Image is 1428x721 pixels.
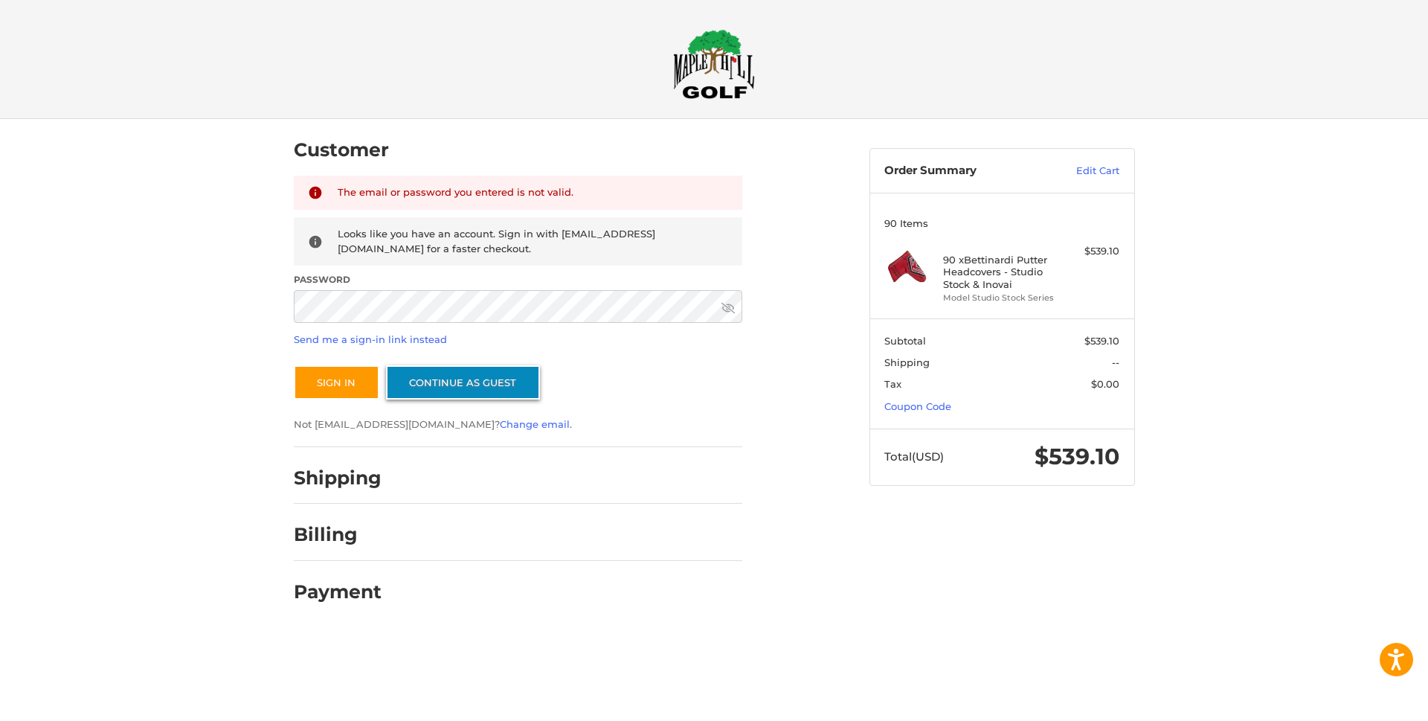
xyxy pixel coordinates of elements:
[294,467,382,490] h2: Shipping
[884,164,1044,179] h3: Order Summary
[294,523,381,546] h2: Billing
[884,378,901,390] span: Tax
[500,418,570,430] a: Change email
[1084,335,1119,347] span: $539.10
[884,356,930,368] span: Shipping
[294,138,389,161] h2: Customer
[884,449,944,464] span: Total (USD)
[386,365,540,400] a: Continue as guest
[943,292,1057,304] li: Model Studio Stock Series
[294,417,742,432] p: Not [EMAIL_ADDRESS][DOMAIN_NAME]? .
[1035,443,1119,470] span: $539.10
[338,228,655,254] span: Looks like you have an account. Sign in with [EMAIL_ADDRESS][DOMAIN_NAME] for a faster checkout.
[943,254,1057,290] h4: 90 x Bettinardi Putter Headcovers - Studio Stock & Inovai
[1112,356,1119,368] span: --
[673,29,755,99] img: Maple Hill Golf
[1061,244,1119,259] div: $539.10
[294,580,382,603] h2: Payment
[1091,378,1119,390] span: $0.00
[884,335,926,347] span: Subtotal
[338,185,728,201] div: The email or password you entered is not valid.
[1044,164,1119,179] a: Edit Cart
[294,333,447,345] a: Send me a sign-in link instead
[294,365,379,400] button: Sign In
[884,400,951,412] a: Coupon Code
[884,217,1119,229] h3: 90 Items
[294,273,742,286] label: Password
